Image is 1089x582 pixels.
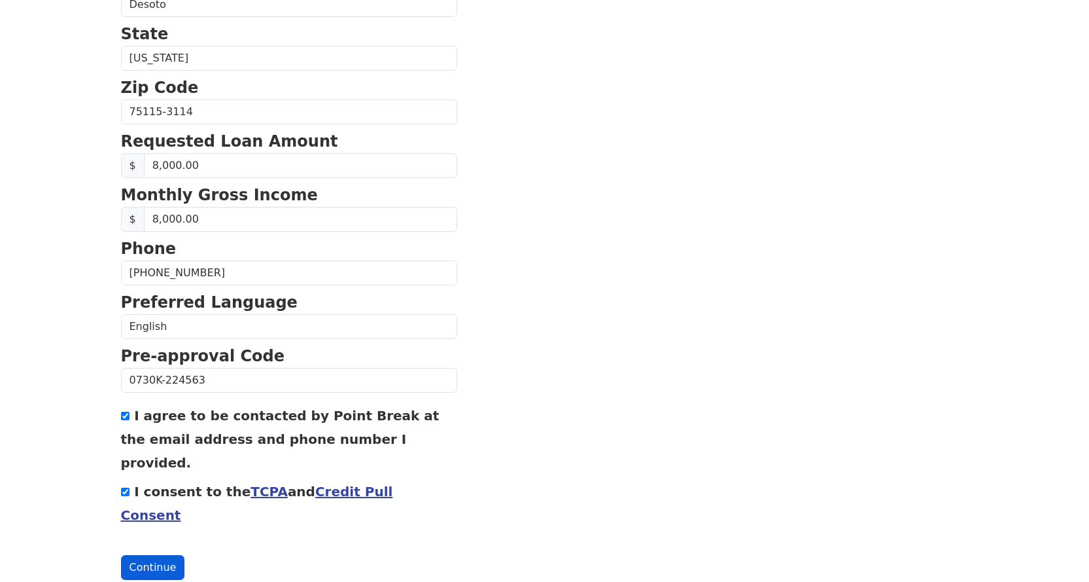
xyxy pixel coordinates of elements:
input: Requested Loan Amount [144,153,457,178]
button: Continue [121,555,185,580]
label: I consent to the and [121,484,393,523]
input: Monthly Gross Income [144,207,457,232]
input: Zip Code [121,100,457,124]
strong: Phone [121,240,177,258]
a: TCPA [251,484,288,500]
label: I agree to be contacted by Point Break at the email address and phone number I provided. [121,408,440,471]
input: Phone [121,261,457,285]
strong: Requested Loan Amount [121,132,338,151]
span: $ [121,153,145,178]
p: Monthly Gross Income [121,183,457,207]
strong: State [121,25,169,43]
strong: Preferred Language [121,293,298,312]
strong: Zip Code [121,79,199,97]
span: $ [121,207,145,232]
input: Pre-approval Code [121,368,457,393]
strong: Pre-approval Code [121,347,285,365]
